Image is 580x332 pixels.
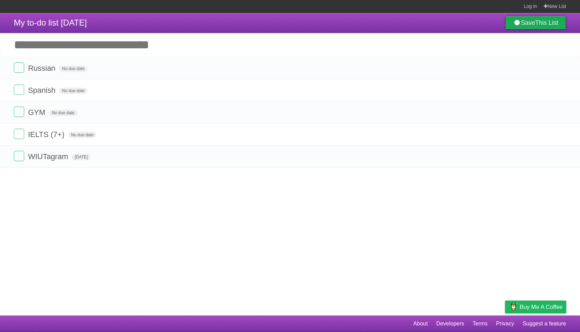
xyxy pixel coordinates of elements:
[28,152,70,161] span: WIUTagram
[59,88,87,94] span: No due date
[68,132,96,138] span: No due date
[28,130,66,139] span: IELTS (7+)
[28,108,47,117] span: GYM
[436,317,464,330] a: Developers
[505,301,566,313] a: Buy me a coffee
[509,301,518,313] img: Buy me a coffee
[535,19,558,26] b: This List
[14,151,24,161] label: Done
[14,107,24,117] label: Done
[59,66,87,72] span: No due date
[505,16,566,30] a: SaveThis List
[473,317,488,330] a: Terms
[28,64,57,72] span: Russian
[523,317,566,330] a: Suggest a feature
[413,317,428,330] a: About
[520,301,563,313] span: Buy me a coffee
[496,317,514,330] a: Privacy
[28,86,57,95] span: Spanish
[14,62,24,73] label: Done
[14,85,24,95] label: Done
[72,154,90,160] span: [DATE]
[14,129,24,139] label: Done
[49,110,77,116] span: No due date
[14,18,87,27] span: My to-do list [DATE]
